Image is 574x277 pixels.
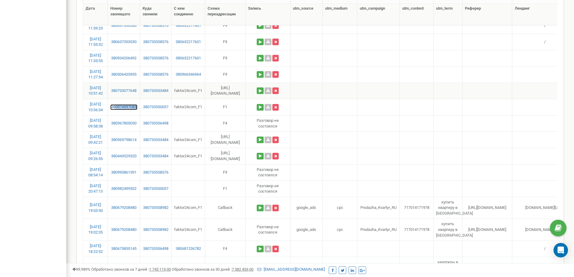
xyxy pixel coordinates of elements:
[143,205,169,211] a: 380733558982
[272,71,279,78] button: Удалить запись
[88,167,103,178] a: [DATE] 08:54:14
[91,267,171,272] span: Обработано звонков за 7 дней :
[205,3,246,25] th: Схема переадресации
[143,104,169,110] a: 380733550057
[246,3,290,25] th: Запись
[265,87,271,94] a: Скачать
[174,39,202,45] a: 380632217601
[323,197,357,219] td: cpc
[290,197,323,219] td: google_ads
[265,137,271,143] a: Скачать
[143,170,169,175] a: 380733558576
[205,131,246,148] td: [URL][DOMAIN_NAME]
[265,22,271,29] a: Скачать
[246,181,290,197] td: Разговор не состоялся
[272,205,279,211] button: Удалить запись
[400,197,434,219] td: 717014171978
[171,99,205,115] td: faktor24com_F1
[171,3,205,25] th: С кем соединено
[88,69,103,80] a: [DATE] 11:27:54
[110,72,137,77] a: 380506435955
[205,34,246,50] td: F9
[88,225,103,235] a: [DATE] 19:02:35
[110,170,137,175] a: 380990861591
[171,148,205,164] td: faktor24com_F1
[88,20,103,30] a: [DATE] 11:59:23
[205,181,246,197] td: F1
[88,244,103,254] a: [DATE] 18:22:52
[246,219,290,241] td: Разговор не состоялся
[174,72,202,77] a: 380966346964
[265,205,271,211] a: Скачать
[400,219,434,241] td: 717014171978
[400,3,434,25] th: utm_content
[171,131,205,148] td: faktor24com_F1
[205,164,246,181] td: F9
[143,55,169,61] a: 380733558576
[110,104,137,110] a: 380974997085
[265,39,271,45] a: Скачать
[272,246,279,252] button: Удалить запись
[88,184,103,194] a: [DATE] 20:47:13
[149,267,171,272] u: 1 745 115,00
[108,3,140,25] th: Номер звонящего
[357,3,400,25] th: utm_campaign
[172,267,253,272] span: Обработано звонков за 30 дней :
[143,88,169,94] a: 380733553484
[110,88,137,94] a: 380733077648
[265,153,271,159] a: Скачать
[143,23,169,29] a: 380733558576
[171,219,205,241] td: faktor24com_F1
[88,151,103,161] a: [DATE] 09:26:55
[272,55,279,61] button: Удалить запись
[265,104,271,111] a: Скачать
[272,137,279,143] button: Удалить запись
[434,197,462,219] td: купить квартиру в [GEOGRAPHIC_DATA]
[143,39,169,45] a: 380733558576
[272,87,279,94] button: Удалить запись
[525,205,565,210] span: [DOMAIN_NAME][URL]..
[468,227,506,232] span: [URL][DOMAIN_NAME]
[357,197,400,219] td: Prodazha_Kvartyr_RU
[140,3,172,25] th: Куда звонили
[143,246,169,252] a: 380733556498
[205,148,246,164] td: [URL][DOMAIN_NAME]
[205,115,246,131] td: F4
[110,227,137,233] a: 380679208480
[110,246,137,252] a: 380675855145
[174,23,202,29] a: 380632217601
[88,118,103,128] a: [DATE] 09:58:38
[88,102,103,112] a: [DATE] 10:36:34
[171,197,205,219] td: faktor24com_F1
[525,227,565,232] span: [DOMAIN_NAME][URL]..
[272,22,279,29] button: Удалить запись
[272,104,279,111] button: Удалить запись
[143,186,169,192] a: 380733550057
[554,243,568,257] div: Open Intercom Messenger
[143,72,169,77] a: 380733558576
[544,23,546,28] span: /
[110,205,137,211] a: 380679208480
[246,115,290,131] td: Разговор не состоялся
[205,66,246,83] td: F9
[232,267,253,272] u: 7 382 453,00
[434,219,462,241] td: купить квартиру в [GEOGRAPHIC_DATA]
[88,263,103,273] a: [DATE] 18:02:41
[272,39,279,45] button: Удалить запись
[463,3,512,25] th: Реферер
[110,23,137,29] a: 380637353530
[83,3,108,25] th: Дата
[205,99,246,115] td: F1
[110,39,137,45] a: 380637353530
[110,153,137,159] a: 380443529320
[205,219,246,241] td: Callback
[544,39,546,44] span: /
[257,267,325,272] a: [EMAIL_ADDRESS][DOMAIN_NAME]
[265,55,271,61] a: Скачать
[468,205,506,210] span: [URL][DOMAIN_NAME]
[544,246,546,251] span: /
[272,153,279,159] button: Удалить запись
[88,37,103,47] a: [DATE] 11:55:32
[265,71,271,78] a: Скачать
[290,219,323,241] td: google_ads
